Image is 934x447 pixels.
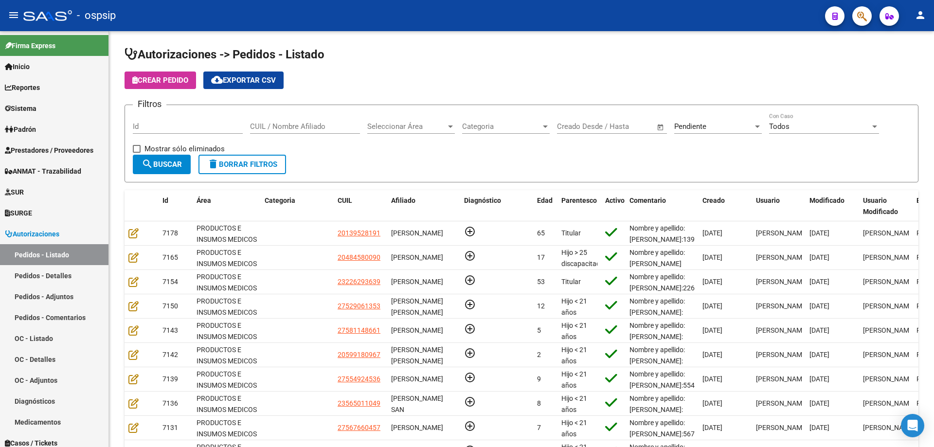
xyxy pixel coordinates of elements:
[5,208,32,218] span: SURGE
[756,229,808,237] span: [PERSON_NAME]
[5,166,81,177] span: ANMAT - Trazabilidad
[261,190,334,222] datatable-header-cell: Categoria
[5,40,55,51] span: Firma Express
[863,326,915,334] span: [PERSON_NAME]
[367,122,446,131] span: Seleccionar Área
[464,250,476,262] mat-icon: add_circle_outline
[5,229,59,239] span: Autorizaciones
[211,76,276,85] span: Exportar CSV
[207,160,277,169] span: Borrar Filtros
[203,72,284,89] button: Exportar CSV
[561,394,587,413] span: Hijo < 21 años
[809,424,829,431] span: [DATE]
[5,61,30,72] span: Inicio
[806,190,859,222] datatable-header-cell: Modificado
[464,274,476,286] mat-icon: add_circle_outline
[702,399,722,407] span: [DATE]
[626,190,699,222] datatable-header-cell: Comentario
[809,399,829,407] span: [DATE]
[460,190,533,222] datatable-header-cell: Diagnóstico
[338,302,380,310] span: 27529061353
[561,249,604,268] span: Hijo > 25 discapacitado
[162,278,178,286] span: 7154
[561,322,587,340] span: Hijo < 21 años
[605,197,625,204] span: Activo
[464,420,476,432] mat-icon: add_circle_outline
[537,229,545,237] span: 65
[462,122,541,131] span: Categoria
[702,424,722,431] span: [DATE]
[391,346,443,365] span: [PERSON_NAME] [PERSON_NAME]
[77,5,116,26] span: - ospsip
[702,302,722,310] span: [DATE]
[197,197,211,204] span: Área
[537,326,541,334] span: 5
[207,158,219,170] mat-icon: delete
[338,278,380,286] span: 23226293639
[391,278,443,286] span: [PERSON_NAME]
[601,190,626,222] datatable-header-cell: Activo
[387,190,460,222] datatable-header-cell: Afiliado
[162,399,178,407] span: 7136
[5,145,93,156] span: Prestadores / Proveedores
[756,375,808,383] span: [PERSON_NAME]
[557,122,596,131] input: Fecha inicio
[702,197,725,204] span: Creado
[464,372,476,383] mat-icon: add_circle_outline
[391,394,443,425] span: [PERSON_NAME] SAN [PERSON_NAME]
[8,9,19,21] mat-icon: menu
[162,326,178,334] span: 7143
[162,424,178,431] span: 7131
[338,424,380,431] span: 27567660457
[809,197,844,204] span: Modificado
[338,375,380,383] span: 27554924536
[809,351,829,358] span: [DATE]
[756,351,808,358] span: [PERSON_NAME]
[197,297,257,316] span: PRODUCTOS E INSUMOS MEDICOS
[5,103,36,114] span: Sistema
[265,197,295,204] span: Categoria
[338,229,380,237] span: 20139528191
[629,273,714,292] span: Nombre y apellido: [PERSON_NAME]:22629363
[752,190,806,222] datatable-header-cell: Usuario
[162,197,168,204] span: Id
[162,375,178,383] span: 7139
[629,297,687,438] span: Nombre y apellido: [PERSON_NAME]:[PHONE_NUMBER] Teléfonos: [PHONE_NUMBER] [PERSON_NAME] /34125340...
[533,190,557,222] datatable-header-cell: Edad
[211,74,223,86] mat-icon: cloud_download
[901,414,924,437] div: Open Intercom Messenger
[464,323,476,335] mat-icon: add_circle_outline
[391,197,415,204] span: Afiliado
[197,273,257,292] span: PRODUCTOS E INSUMOS MEDICOS
[464,226,476,237] mat-icon: add_circle_outline
[809,278,829,286] span: [DATE]
[391,253,443,261] span: [PERSON_NAME]
[859,190,913,222] datatable-header-cell: Usuario Modificado
[159,190,193,222] datatable-header-cell: Id
[702,351,722,358] span: [DATE]
[338,351,380,358] span: 20599180967
[561,229,581,237] span: Titular
[629,249,694,400] span: Nombre y apellido: [PERSON_NAME] [PERSON_NAME] Dni: [PHONE_NUMBER] Teléfono Particular: [PHONE_NU...
[197,346,257,365] span: PRODUCTOS E INSUMOS MEDICOS
[702,253,722,261] span: [DATE]
[561,278,581,286] span: Titular
[561,419,587,438] span: Hijo < 21 años
[863,399,915,407] span: [PERSON_NAME]
[674,122,706,131] span: Pendiente
[756,278,808,286] span: [PERSON_NAME]
[5,82,40,93] span: Reportes
[915,9,926,21] mat-icon: person
[391,326,443,334] span: [PERSON_NAME]
[197,419,257,438] span: PRODUCTOS E INSUMOS MEDICOS
[338,197,352,204] span: CUIL
[756,253,808,261] span: [PERSON_NAME]
[702,375,722,383] span: [DATE]
[391,297,443,316] span: [PERSON_NAME] [PERSON_NAME]
[464,347,476,359] mat-icon: add_circle_outline
[197,322,257,340] span: PRODUCTOS E INSUMOS MEDICOS
[756,424,808,431] span: [PERSON_NAME]
[756,197,780,204] span: Usuario
[655,122,666,133] button: Open calendar
[125,72,196,89] button: Crear Pedido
